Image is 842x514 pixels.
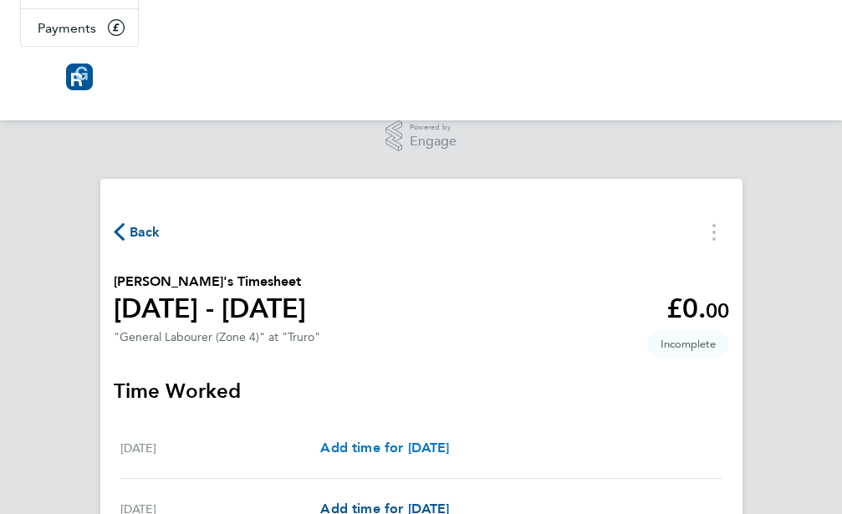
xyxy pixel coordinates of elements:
[699,219,729,245] button: Timesheets Menu
[385,120,457,152] a: Powered byEngage
[38,20,96,36] span: Payments
[130,222,161,242] span: Back
[21,9,138,46] a: Payments
[320,440,449,455] span: Add time for [DATE]
[647,330,729,358] span: This timesheet is Incomplete.
[320,438,449,458] a: Add time for [DATE]
[114,221,161,242] button: Back
[706,298,729,323] span: 00
[410,120,457,135] span: Powered by
[114,378,729,405] h3: Time Worked
[410,135,457,149] span: Engage
[114,330,320,344] div: "General Labourer (Zone 4)" at "Truro"
[114,272,306,292] h2: [PERSON_NAME]'s Timesheet
[120,438,321,458] div: [DATE]
[666,293,729,324] app-decimal: £0.
[66,64,93,90] img: resourcinggroup-logo-retina.png
[20,64,139,90] a: Go to home page
[114,292,306,325] h1: [DATE] - [DATE]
